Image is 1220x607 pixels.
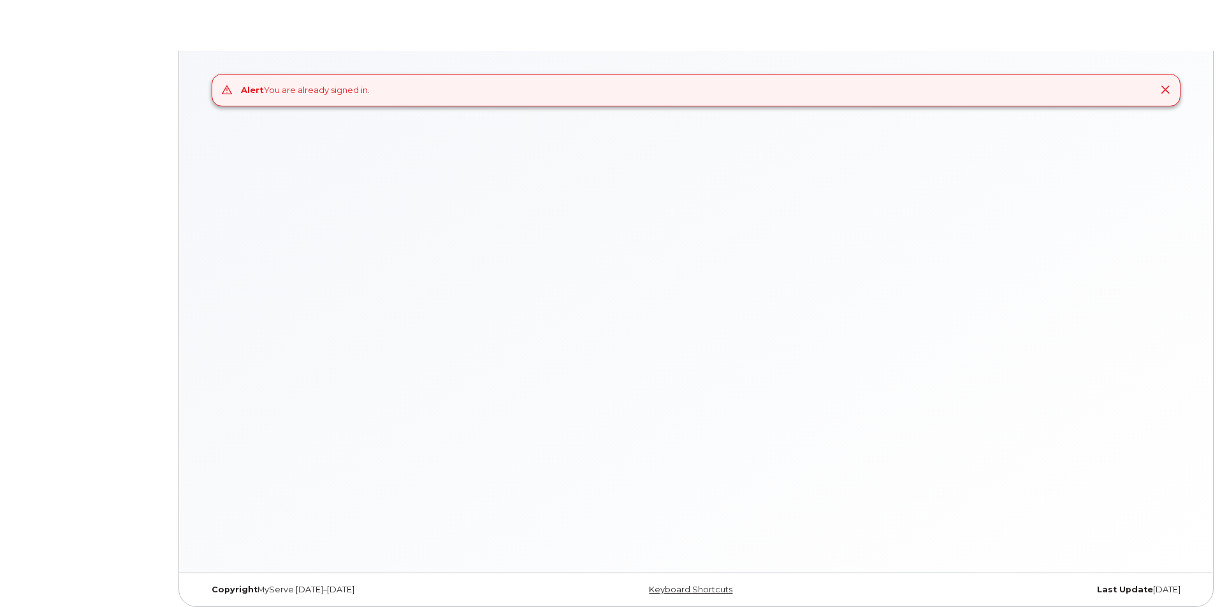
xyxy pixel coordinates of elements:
a: Keyboard Shortcuts [649,585,732,594]
div: MyServe [DATE]–[DATE] [202,585,532,595]
div: [DATE] [861,585,1190,595]
strong: Last Update [1097,585,1153,594]
div: You are already signed in. [241,84,370,96]
strong: Copyright [212,585,258,594]
strong: Alert [241,85,264,95]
